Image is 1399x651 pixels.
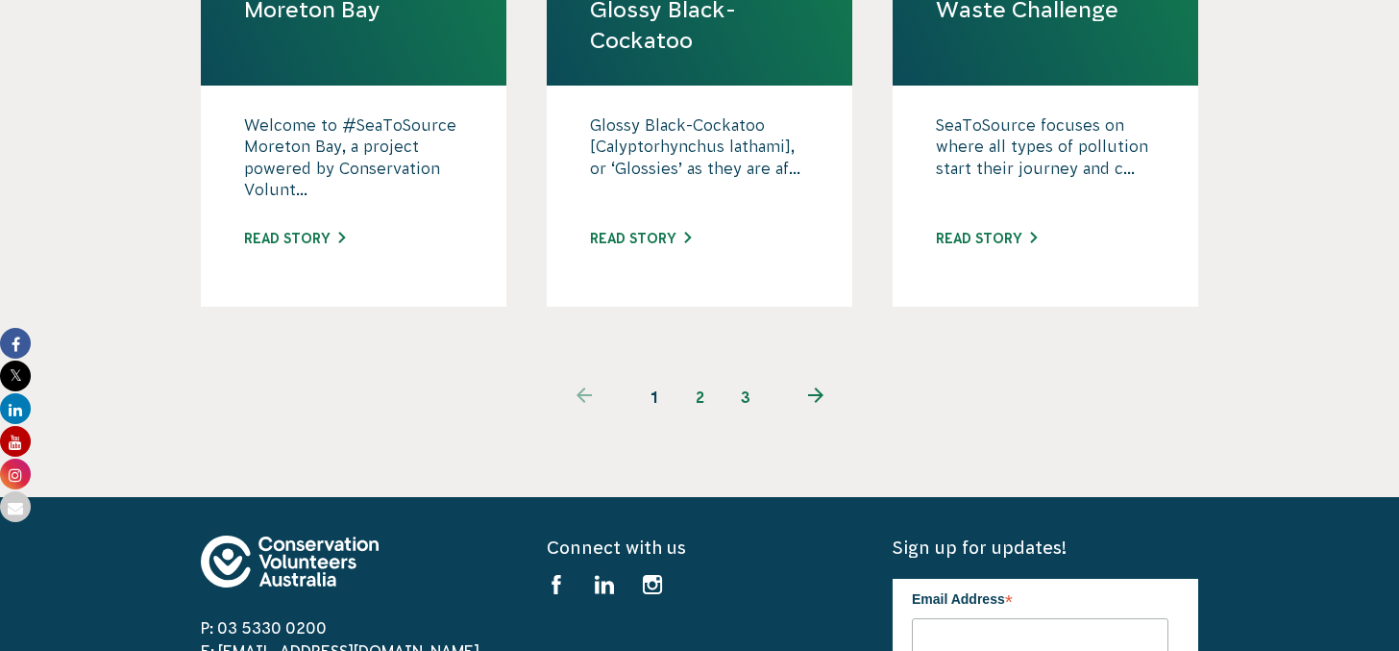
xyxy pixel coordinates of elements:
[936,231,1037,246] a: Read story
[723,374,769,420] a: 3
[244,231,345,246] a: Read story
[893,536,1198,560] h5: Sign up for updates!
[201,536,379,588] img: logo-footer.svg
[244,114,463,211] p: Welcome to #SeaToSource Moreton Bay, a project powered by Conservation Volunt...
[537,374,862,420] ul: Pagination
[547,536,852,560] h5: Connect with us
[769,374,862,420] a: Next page
[912,579,1168,615] label: Email Address
[630,374,676,420] span: 1
[590,231,691,246] a: Read story
[676,374,723,420] a: 2
[936,114,1155,211] p: SeaToSource focuses on where all types of pollution start their journey and c...
[201,619,327,637] a: P: 03 5330 0200
[590,114,809,211] p: Glossy Black-Cockatoo [Calyptorhynchus lathami], or ‘Glossies’ as they are af...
